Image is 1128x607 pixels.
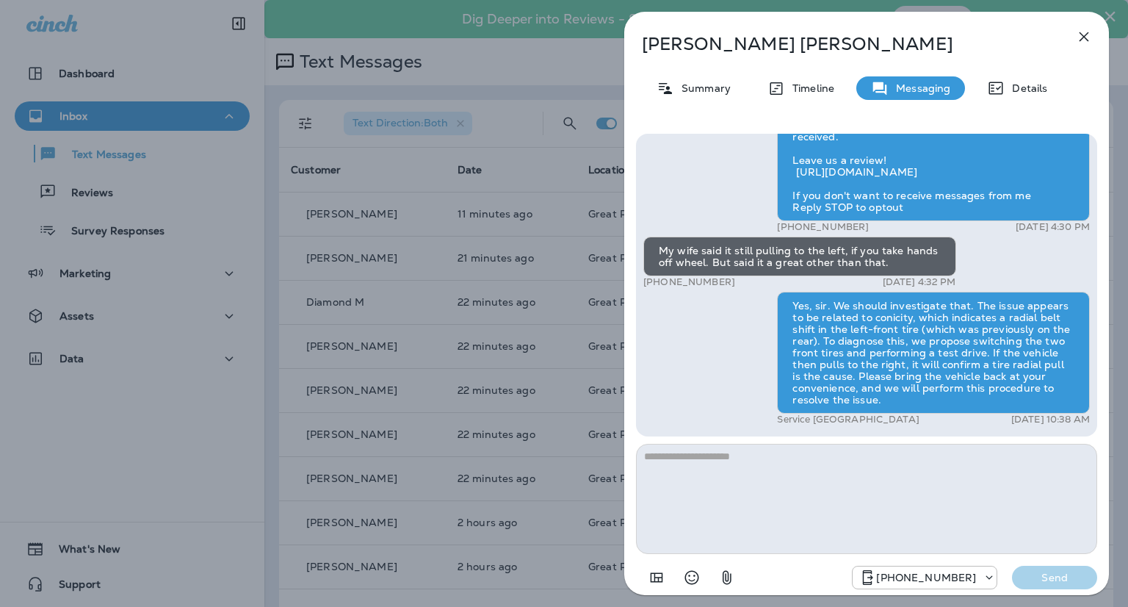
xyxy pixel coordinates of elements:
[876,572,976,583] p: [PHONE_NUMBER]
[785,82,834,94] p: Timeline
[883,276,956,288] p: [DATE] 4:32 PM
[1016,221,1090,233] p: [DATE] 4:30 PM
[642,34,1043,54] p: [PERSON_NAME] [PERSON_NAME]
[1005,82,1047,94] p: Details
[853,569,997,586] div: +1 (918) 203-8556
[777,414,919,425] p: Service [GEOGRAPHIC_DATA]
[777,292,1090,414] div: Yes, sir. We should investigate that. The issue appears to be related to conicity, which indicate...
[1011,414,1090,425] p: [DATE] 10:38 AM
[643,237,956,276] div: My wife said it still pulling to the left, if you take hands off wheel. But said it a great other...
[674,82,731,94] p: Summary
[777,221,869,233] p: [PHONE_NUMBER]
[642,563,671,592] button: Add in a premade template
[643,276,735,288] p: [PHONE_NUMBER]
[889,82,950,94] p: Messaging
[777,76,1090,221] div: Hello [PERSON_NAME], Hope all is well! This is [PERSON_NAME] from Great Plains Tire & Auto Care. ...
[677,563,706,592] button: Select an emoji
